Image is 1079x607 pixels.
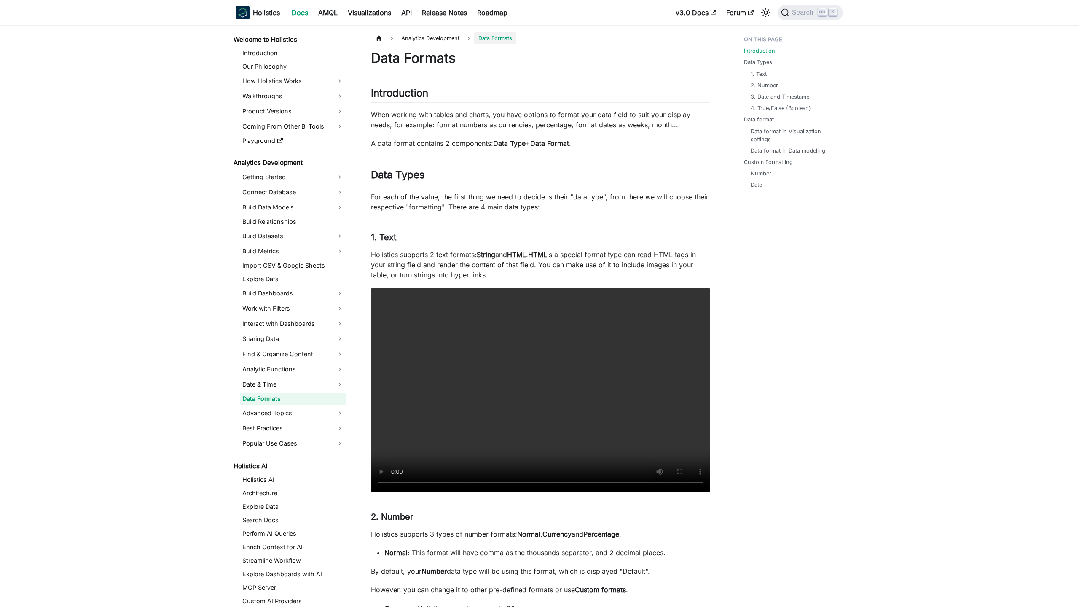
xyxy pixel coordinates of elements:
[751,70,767,78] a: 1. Text
[421,567,447,575] strong: Number
[744,158,793,166] a: Custom Formatting
[240,74,346,88] a: How Holistics Works
[240,528,346,540] a: Perform AI Queries
[396,6,417,19] a: API
[240,422,346,435] a: Best Practices
[240,487,346,499] a: Architecture
[384,548,408,557] strong: Normal
[371,192,710,212] p: For each of the value, the first thing we need to decide is their "data type", from there we will...
[493,139,526,148] strong: Data Type
[744,58,772,66] a: Data Types
[240,287,346,300] a: Build Dashboards
[240,273,346,285] a: Explore Data
[371,232,710,243] h3: 1. Text
[721,6,759,19] a: Forum
[371,138,710,148] p: A data format contains 2 components: + .
[231,34,346,46] a: Welcome to Holistics
[240,89,346,103] a: Walkthroughs
[474,32,516,44] span: Data Formats
[371,529,710,539] p: Holistics supports 3 types of number formats: , and .
[240,595,346,607] a: Custom AI Providers
[371,32,710,44] nav: Breadcrumbs
[751,81,778,89] a: 2. Number
[759,6,773,19] button: Switch between dark and light mode (currently light mode)
[751,104,811,112] a: 4. True/False (Boolean)
[371,169,710,185] h2: Data Types
[240,317,346,330] a: Interact with Dashboards
[530,139,569,148] strong: Data Format
[240,568,346,580] a: Explore Dashboards with AI
[240,135,346,147] a: Playground
[744,47,775,55] a: Introduction
[397,32,464,44] span: Analytics Development
[517,530,540,538] strong: Normal
[240,555,346,567] a: Streamline Workflow
[240,363,346,376] a: Analytic Functions
[240,347,346,361] a: Find & Organize Content
[240,437,346,450] a: Popular Use Cases
[240,302,346,315] a: Work with Filters
[417,6,472,19] a: Release Notes
[240,393,346,405] a: Data Formats
[240,474,346,486] a: Holistics AI
[583,530,619,538] strong: Percentage
[240,260,346,271] a: Import CSV & Google Sheets
[240,514,346,526] a: Search Docs
[671,6,721,19] a: v3.0 Docs
[231,157,346,169] a: Analytics Development
[384,548,710,558] li: : This format will have comma as the thousands separator, and 2 decimal places.
[371,585,710,595] p: However, you can change it to other pre-defined formats or use .
[240,61,346,73] a: Our Philosophy
[472,6,513,19] a: Roadmap
[287,6,313,19] a: Docs
[240,120,346,133] a: Coming From Other BI Tools
[371,566,710,576] p: By default, your data type will be using this format, which is displayed "Default".
[240,244,346,258] a: Build Metrics
[240,501,346,513] a: Explore Data
[313,6,343,19] a: AMQL
[240,582,346,594] a: MCP Server
[371,32,387,44] a: Home page
[236,6,250,19] img: Holistics
[789,9,819,16] span: Search
[240,541,346,553] a: Enrich Context for AI
[829,8,837,16] kbd: K
[371,512,710,522] h3: 2. Number
[744,115,774,124] a: Data format
[240,216,346,228] a: Build Relationships
[751,93,810,101] a: 3. Date and Timestamp
[778,5,843,20] button: Search (Ctrl+K)
[228,25,354,607] nav: Docs sidebar
[240,229,346,243] a: Build Datasets
[343,6,396,19] a: Visualizations
[240,170,346,184] a: Getting Started
[528,250,547,259] strong: HTML
[371,50,710,67] h1: Data Formats
[240,406,346,420] a: Advanced Topics
[751,127,835,143] a: Data format in Visualization settings
[240,185,346,199] a: Connect Database
[253,8,280,18] b: Holistics
[751,147,825,155] a: Data format in Data modeling
[371,87,710,103] h2: Introduction
[751,181,762,189] a: Date
[542,530,572,538] strong: Currency
[371,250,710,280] p: Holistics supports 2 text formats: and . is a special format type can read HTML tags in your stri...
[240,378,346,391] a: Date & Time
[231,460,346,472] a: Holistics AI
[240,105,346,118] a: Product Versions
[371,288,710,492] video: Your browser does not support embedding video, but you can .
[240,47,346,59] a: Introduction
[236,6,280,19] a: HolisticsHolistics
[575,586,626,594] strong: Custom formats
[477,250,495,259] strong: String
[371,110,710,130] p: When working with tables and charts, you have options to format your data field to suit your disp...
[240,201,346,214] a: Build Data Models
[507,250,526,259] strong: HTML
[240,332,346,346] a: Sharing Data
[751,169,771,177] a: Number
